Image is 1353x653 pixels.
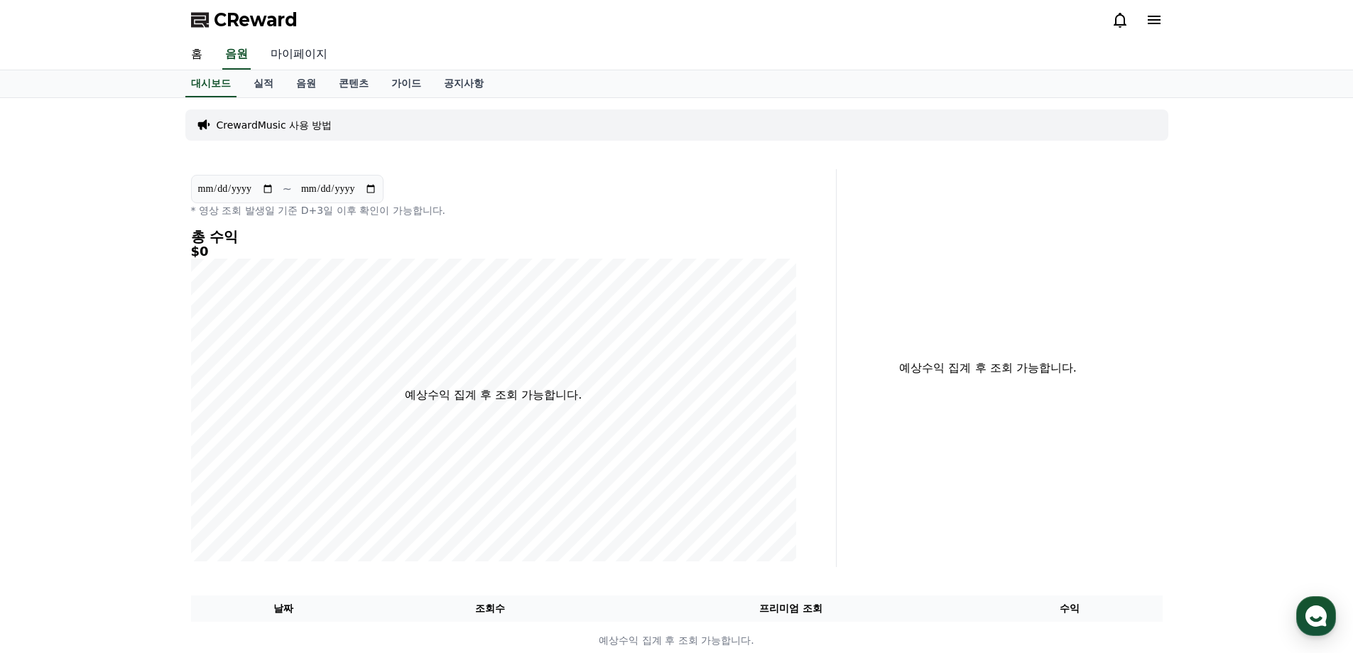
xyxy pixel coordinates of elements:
[376,595,604,622] th: 조회수
[183,450,273,486] a: 설정
[405,387,582,404] p: 예상수익 집계 후 조회 가능합니다.
[242,70,285,97] a: 실적
[191,244,796,259] h5: $0
[285,70,327,97] a: 음원
[45,472,53,483] span: 홈
[4,450,94,486] a: 홈
[130,473,147,484] span: 대화
[380,70,433,97] a: 가이드
[604,595,977,622] th: 프리미엄 조회
[433,70,495,97] a: 공지사항
[185,70,237,97] a: 대시보드
[214,9,298,31] span: CReward
[191,9,298,31] a: CReward
[848,360,1129,377] p: 예상수익 집계 후 조회 가능합니다.
[283,180,292,198] p: ~
[259,40,339,70] a: 마이페이지
[222,40,251,70] a: 음원
[180,40,214,70] a: 홈
[217,118,332,132] a: CrewardMusic 사용 방법
[94,450,183,486] a: 대화
[191,203,796,217] p: * 영상 조회 발생일 기준 D+3일 이후 확인이 가능합니다.
[327,70,380,97] a: 콘텐츠
[219,472,237,483] span: 설정
[191,595,376,622] th: 날짜
[191,229,796,244] h4: 총 수익
[192,633,1162,648] p: 예상수익 집계 후 조회 가능합니다.
[977,595,1163,622] th: 수익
